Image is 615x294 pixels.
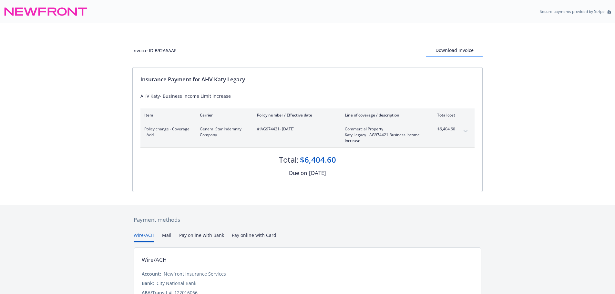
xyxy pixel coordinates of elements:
[140,122,475,147] div: Policy change - Coverage - AddGeneral Star Indemnity Company#IAG974421- [DATE]Commercial Property...
[345,112,421,118] div: Line of coverage / description
[431,112,455,118] div: Total cost
[300,154,336,165] div: $6,404.60
[345,126,421,144] span: Commercial PropertyKaty Legacy- IAG974421 Business Income Increase
[426,44,483,56] div: Download Invoice
[140,75,475,84] div: Insurance Payment for AHV Katy Legacy
[164,270,226,277] div: Newfront Insurance Services
[144,112,190,118] div: Item
[345,126,421,132] span: Commercial Property
[431,126,455,132] span: $6,404.60
[144,126,190,138] span: Policy change - Coverage - Add
[289,169,307,177] div: Due on
[257,112,334,118] div: Policy number / Effective date
[200,126,247,138] span: General Star Indemnity Company
[142,256,167,264] div: Wire/ACH
[232,232,276,242] button: Pay online with Card
[200,112,247,118] div: Carrier
[345,132,421,144] span: Katy Legacy- IAG974421 Business Income Increase
[157,280,196,287] div: City National Bank
[142,270,161,277] div: Account:
[309,169,326,177] div: [DATE]
[134,232,154,242] button: Wire/ACH
[179,232,224,242] button: Pay online with Bank
[142,280,154,287] div: Bank:
[426,44,483,57] button: Download Invoice
[140,93,475,99] div: AHV Katy- Business Income Limit increase
[460,126,471,137] button: expand content
[257,126,334,132] span: #IAG974421 - [DATE]
[134,216,481,224] div: Payment methods
[162,232,171,242] button: Mail
[132,47,176,54] div: Invoice ID: B92A6AAF
[279,154,299,165] div: Total:
[540,9,605,14] p: Secure payments provided by Stripe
